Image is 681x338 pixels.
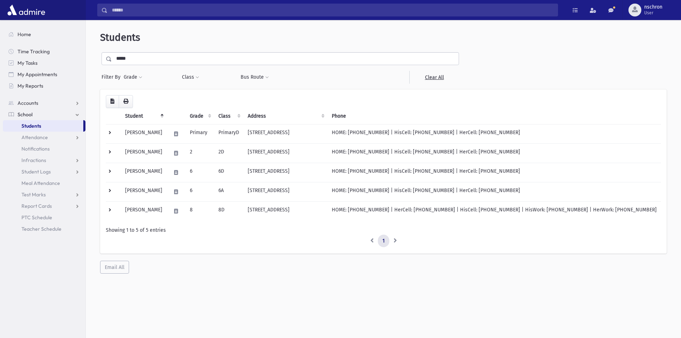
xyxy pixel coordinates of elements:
a: Report Cards [3,200,85,212]
td: 2 [186,143,214,163]
span: Filter By [102,73,123,81]
td: 8D [214,201,243,221]
a: PTC Schedule [3,212,85,223]
span: Test Marks [21,191,46,198]
a: Accounts [3,97,85,109]
div: Showing 1 to 5 of 5 entries [106,226,661,234]
span: Students [21,123,41,129]
span: Meal Attendance [21,180,60,186]
td: [STREET_ADDRESS] [243,201,327,221]
td: [PERSON_NAME] [121,124,167,143]
a: Clear All [409,71,459,84]
td: HOME: [PHONE_NUMBER] | HisCell: [PHONE_NUMBER] | HerCell: [PHONE_NUMBER] [327,182,661,201]
a: 1 [378,235,389,248]
button: Class [182,71,199,84]
th: Grade: activate to sort column ascending [186,108,214,124]
td: [STREET_ADDRESS] [243,182,327,201]
a: Test Marks [3,189,85,200]
button: Email All [100,261,129,274]
td: Primary [186,124,214,143]
span: Infractions [21,157,46,163]
td: [STREET_ADDRESS] [243,124,327,143]
img: AdmirePro [6,3,47,17]
span: School [18,111,33,118]
td: 6 [186,163,214,182]
a: Students [3,120,83,132]
span: Notifications [21,146,50,152]
td: 2D [214,143,243,163]
span: Home [18,31,31,38]
a: Home [3,29,85,40]
td: HOME: [PHONE_NUMBER] | HisCell: [PHONE_NUMBER] | HerCell: [PHONE_NUMBER] [327,124,661,143]
td: [PERSON_NAME] [121,201,167,221]
td: [STREET_ADDRESS] [243,163,327,182]
span: Report Cards [21,203,52,209]
button: Bus Route [240,71,269,84]
a: Meal Attendance [3,177,85,189]
td: 6D [214,163,243,182]
span: User [644,10,662,16]
a: My Tasks [3,57,85,69]
button: CSV [106,95,119,108]
td: [PERSON_NAME] [121,163,167,182]
button: Print [119,95,133,108]
th: Class: activate to sort column ascending [214,108,243,124]
a: Attendance [3,132,85,143]
span: Time Tracking [18,48,50,55]
a: School [3,109,85,120]
span: Accounts [18,100,38,106]
span: My Reports [18,83,43,89]
span: Teacher Schedule [21,226,61,232]
a: Time Tracking [3,46,85,57]
td: [PERSON_NAME] [121,182,167,201]
td: HOME: [PHONE_NUMBER] | HerCell: [PHONE_NUMBER] | HisCell: [PHONE_NUMBER] | HisWork: [PHONE_NUMBER... [327,201,661,221]
span: My Tasks [18,60,38,66]
td: 6A [214,182,243,201]
span: Attendance [21,134,48,141]
td: [STREET_ADDRESS] [243,143,327,163]
button: Grade [123,71,143,84]
td: 8 [186,201,214,221]
a: Notifications [3,143,85,155]
th: Student: activate to sort column descending [121,108,167,124]
a: Infractions [3,155,85,166]
th: Address: activate to sort column ascending [243,108,327,124]
a: My Reports [3,80,85,92]
th: Phone [327,108,661,124]
td: 6 [186,182,214,201]
td: PrimaryD [214,124,243,143]
a: Student Logs [3,166,85,177]
td: HOME: [PHONE_NUMBER] | HisCell: [PHONE_NUMBER] | HerCell: [PHONE_NUMBER] [327,143,661,163]
input: Search [108,4,558,16]
td: [PERSON_NAME] [121,143,167,163]
span: My Appointments [18,71,57,78]
span: PTC Schedule [21,214,52,221]
a: Teacher Schedule [3,223,85,235]
td: HOME: [PHONE_NUMBER] | HisCell: [PHONE_NUMBER] | HerCell: [PHONE_NUMBER] [327,163,661,182]
span: Students [100,31,140,43]
span: nschron [644,4,662,10]
span: Student Logs [21,168,51,175]
a: My Appointments [3,69,85,80]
